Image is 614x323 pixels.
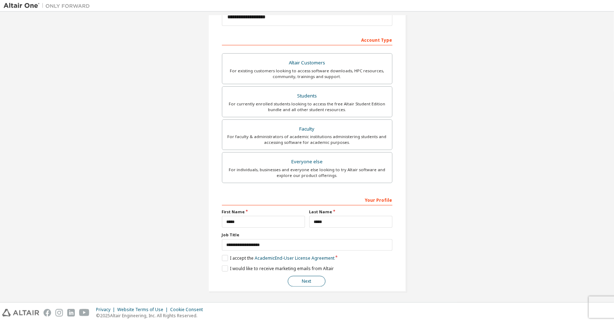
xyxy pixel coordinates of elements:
[227,68,388,79] div: For existing customers looking to access software downloads, HPC resources, community, trainings ...
[227,134,388,145] div: For faculty & administrators of academic institutions administering students and accessing softwa...
[96,313,207,319] p: © 2025 Altair Engineering, Inc. All Rights Reserved.
[227,157,388,167] div: Everyone else
[222,265,334,272] label: I would like to receive marketing emails from Altair
[170,307,207,313] div: Cookie Consent
[288,276,326,287] button: Next
[255,255,335,261] a: Academic End-User License Agreement
[2,309,39,317] img: altair_logo.svg
[309,209,392,215] label: Last Name
[4,2,94,9] img: Altair One
[227,124,388,134] div: Faculty
[79,309,90,317] img: youtube.svg
[227,58,388,68] div: Altair Customers
[222,194,392,205] div: Your Profile
[222,232,392,238] label: Job Title
[96,307,117,313] div: Privacy
[222,34,392,45] div: Account Type
[67,309,75,317] img: linkedin.svg
[55,309,63,317] img: instagram.svg
[44,309,51,317] img: facebook.svg
[227,91,388,101] div: Students
[222,255,335,261] label: I accept the
[222,209,305,215] label: First Name
[117,307,170,313] div: Website Terms of Use
[227,167,388,178] div: For individuals, businesses and everyone else looking to try Altair software and explore our prod...
[227,101,388,113] div: For currently enrolled students looking to access the free Altair Student Edition bundle and all ...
